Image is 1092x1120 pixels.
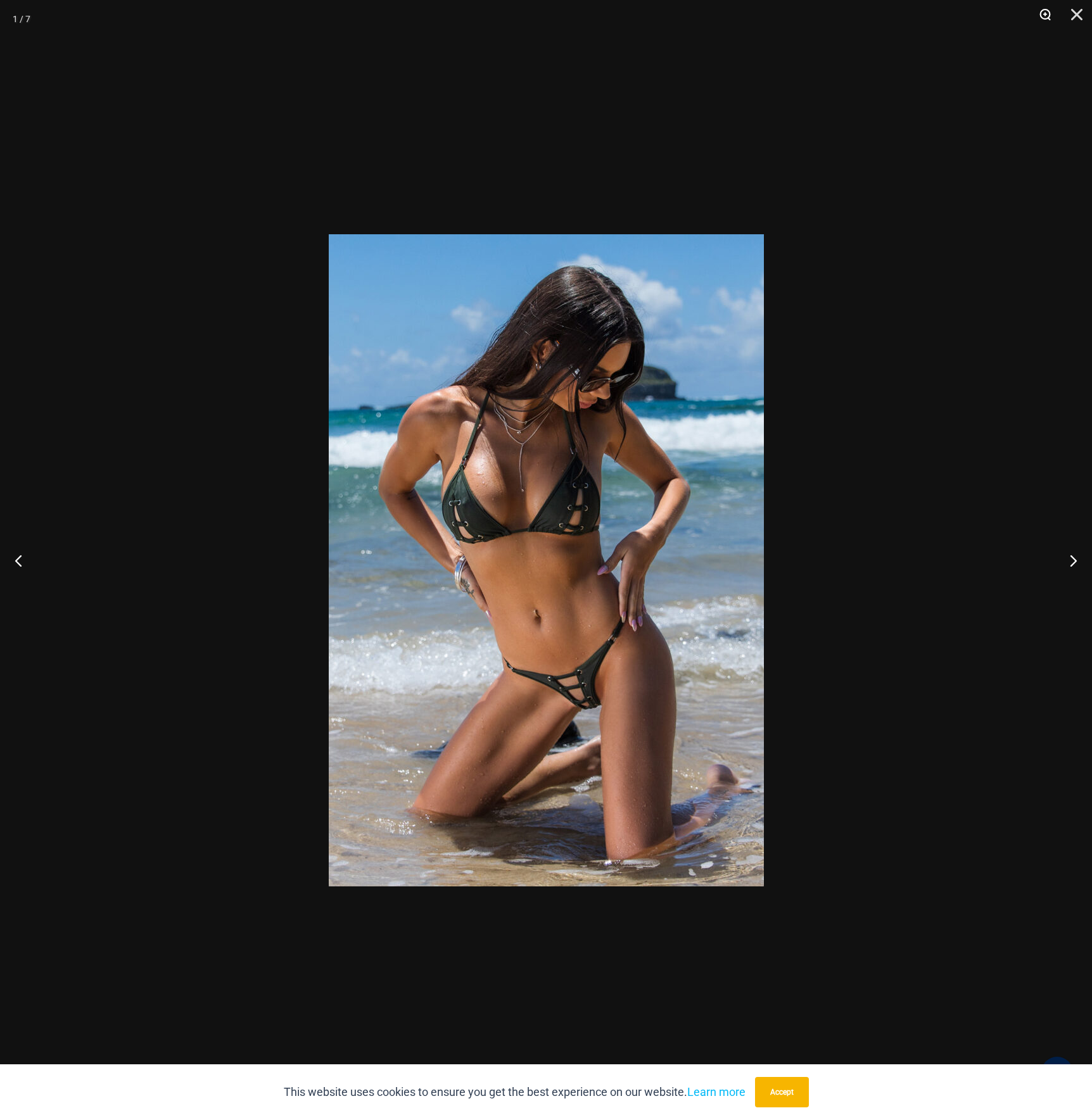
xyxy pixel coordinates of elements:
[1044,529,1092,592] button: Next
[284,1083,746,1102] p: This website uses cookies to ensure you get the best experience on our website.
[755,1077,809,1107] button: Accept
[329,234,764,886] img: Link Army 3070 Tri Top 2031 Cheeky 08
[687,1085,746,1098] a: Learn more
[13,9,30,28] div: 1 / 7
